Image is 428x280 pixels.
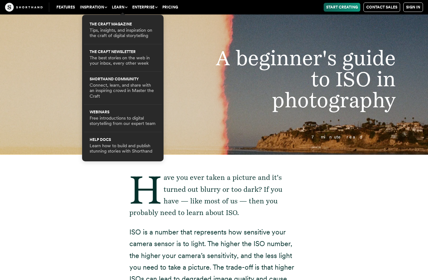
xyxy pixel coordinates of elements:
[90,22,156,39] a: The Craft magazineTips, insights, and inspiration on the craft of digital storytelling
[160,3,180,12] a: Pricing
[109,3,130,12] button: Learn
[130,3,160,12] button: Enterprise
[54,3,77,12] a: Features
[90,50,156,66] a: The Craft newsletterThe best stories on the web in your inbox, every other week
[90,28,156,39] p: Tips, insights, and inspiration on the craft of digital storytelling
[363,3,400,12] a: Contact Sales
[90,116,156,127] p: Free introductions to digital storytelling from our expert team
[324,3,360,12] a: Start Creating
[77,3,109,12] button: Inspiration
[129,172,299,219] p: Have you ever taken a picture and it's turned out blurry or too dark? If you have — like most of ...
[403,3,423,12] a: Sign in
[90,110,156,127] a: WebinarsFree introductions to digital storytelling from our expert team
[90,143,156,154] p: Learn how to build and publish stunning stories with Shorthand
[5,3,43,12] img: The Craft
[90,77,156,99] a: Shorthand CommunityConnect, learn, and share with an inspiring crowd in Master the Craft
[52,135,376,139] p: 7 minute read
[182,47,408,110] h1: A beginner's guide to ISO in photography
[90,138,156,154] a: Help docsLearn how to build and publish stunning stories with Shorthand
[90,55,156,66] p: The best stories on the web in your inbox, every other week
[90,83,156,99] p: Connect, learn, and share with an inspiring crowd in Master the Craft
